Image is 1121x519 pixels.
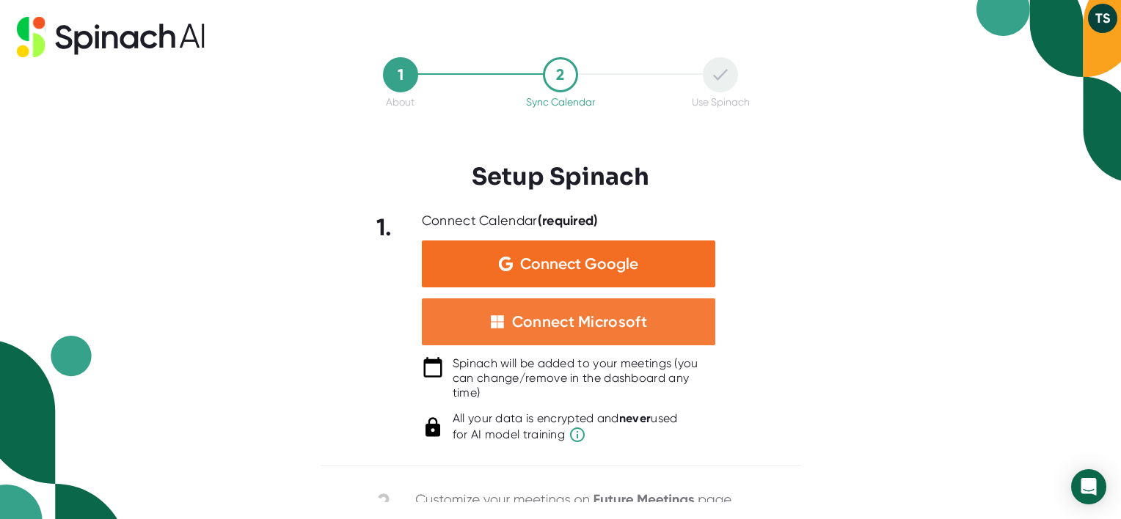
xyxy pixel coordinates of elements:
[472,163,649,191] h3: Setup Spinach
[490,314,505,329] img: microsoft-white-squares.05348b22b8389b597c576c3b9d3cf43b.svg
[520,257,638,271] span: Connect Google
[526,96,595,108] div: Sync Calendar
[453,411,678,443] div: All your data is encrypted and used
[538,213,599,229] b: (required)
[543,57,578,92] div: 2
[376,213,392,241] b: 1.
[619,411,651,425] b: never
[453,426,678,443] span: for AI model training
[386,96,415,108] div: About
[383,57,418,92] div: 1
[422,213,599,229] div: Connect Calendar
[499,257,513,271] img: Aehbyd4JwY73AAAAAElFTkSuQmCC
[512,312,647,331] div: Connect Microsoft
[692,96,750,108] div: Use Spinach
[1088,4,1117,33] button: TS
[1071,469,1106,504] div: Open Intercom Messenger
[453,356,715,400] div: Spinach will be added to your meetings (you can change/remove in the dashboard any time)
